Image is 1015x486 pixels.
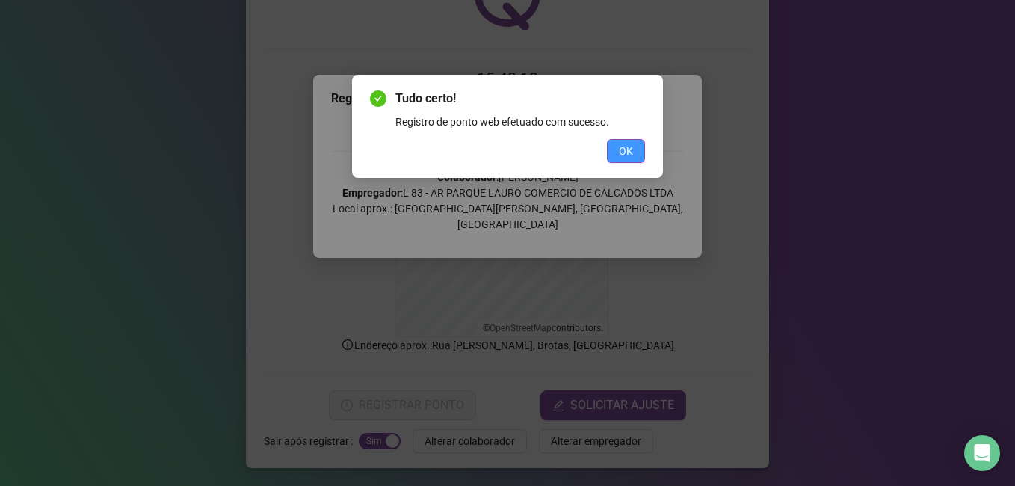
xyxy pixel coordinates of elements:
[619,143,633,159] span: OK
[964,435,1000,471] div: Open Intercom Messenger
[370,90,386,107] span: check-circle
[607,139,645,163] button: OK
[395,90,645,108] span: Tudo certo!
[395,114,645,130] div: Registro de ponto web efetuado com sucesso.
